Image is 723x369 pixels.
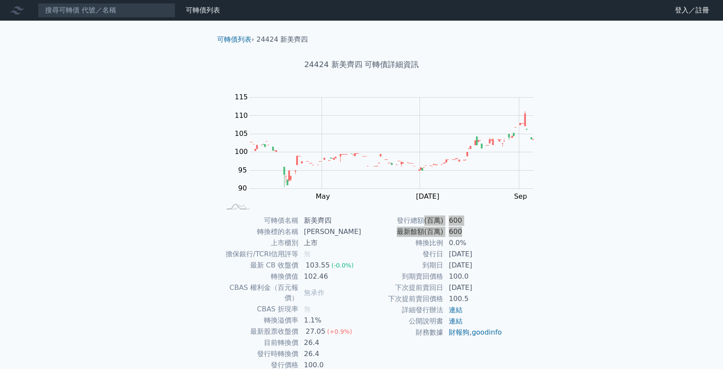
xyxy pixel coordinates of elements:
[361,304,444,316] td: 詳細發行辦法
[361,316,444,327] td: 公開說明書
[444,226,502,237] td: 600
[221,326,299,337] td: 最新股票收盤價
[449,317,463,325] a: 連結
[257,34,308,45] li: 24424 新美齊四
[361,327,444,338] td: 財務數據
[235,148,248,156] tspan: 100
[416,192,439,200] tspan: [DATE]
[361,249,444,260] td: 發行日
[444,260,502,271] td: [DATE]
[304,305,311,313] span: 無
[361,226,444,237] td: 最新餘額(百萬)
[444,271,502,282] td: 100.0
[449,328,469,336] a: 財報狗
[235,93,248,101] tspan: 115
[221,215,299,226] td: 可轉債名稱
[361,293,444,304] td: 下次提前賣回價格
[304,260,331,271] div: 103.55
[472,328,502,336] a: goodinfo
[221,337,299,348] td: 目前轉換價
[304,326,327,337] div: 27.05
[221,271,299,282] td: 轉換價值
[299,337,361,348] td: 26.4
[299,215,361,226] td: 新美齊四
[221,260,299,271] td: 最新 CB 收盤價
[444,215,502,226] td: 600
[210,58,513,71] h1: 24424 新美齊四 可轉債詳細資訊
[235,111,248,120] tspan: 110
[361,282,444,293] td: 下次提前賣回日
[304,250,311,258] span: 無
[299,348,361,360] td: 26.4
[449,306,463,314] a: 連結
[217,34,254,45] li: ›
[221,348,299,360] td: 發行時轉換價
[186,6,220,14] a: 可轉債列表
[299,271,361,282] td: 102.46
[361,260,444,271] td: 到期日
[327,328,352,335] span: (+0.9%)
[331,262,354,269] span: (-0.0%)
[361,237,444,249] td: 轉換比例
[444,293,502,304] td: 100.5
[221,282,299,304] td: CBAS 權利金（百元報價）
[221,249,299,260] td: 擔保銀行/TCRI信用評等
[235,129,248,138] tspan: 105
[230,93,547,218] g: Chart
[514,192,527,200] tspan: Sep
[361,271,444,282] td: 到期賣回價格
[238,166,247,174] tspan: 95
[238,184,247,192] tspan: 90
[304,289,325,297] span: 無承作
[444,237,502,249] td: 0.0%
[38,3,175,18] input: 搜尋可轉債 代號／名稱
[221,315,299,326] td: 轉換溢價率
[668,3,716,17] a: 登入／註冊
[361,215,444,226] td: 發行總額(百萬)
[444,282,502,293] td: [DATE]
[444,249,502,260] td: [DATE]
[221,304,299,315] td: CBAS 折現率
[299,315,361,326] td: 1.1%
[221,237,299,249] td: 上市櫃別
[444,327,502,338] td: ,
[221,226,299,237] td: 轉換標的名稱
[299,237,361,249] td: 上市
[316,192,330,200] tspan: May
[217,35,251,43] a: 可轉債列表
[299,226,361,237] td: [PERSON_NAME]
